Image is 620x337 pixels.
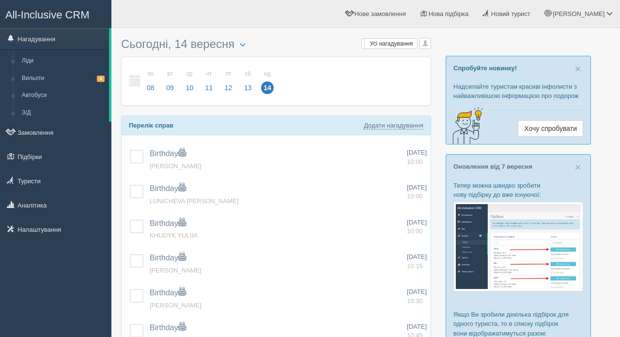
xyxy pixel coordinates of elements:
[150,254,186,262] a: Birthday
[222,70,235,78] small: пт
[407,288,427,305] a: [DATE] 10:30
[407,288,427,295] span: [DATE]
[518,120,583,137] a: Хочу спробувати
[183,81,196,94] span: 10
[407,193,423,200] span: 10:00
[453,202,583,291] img: %D0%BF%D1%96%D0%B4%D0%B1%D1%96%D1%80%D0%BA%D0%B0-%D1%82%D1%83%D1%80%D0%B8%D1%81%D1%82%D1%83-%D1%8...
[407,253,427,271] a: [DATE] 10:15
[575,161,581,173] span: ×
[242,81,254,94] span: 13
[453,82,583,100] p: Надсилайте туристам красиві інфолисти з найважливішою інформацією про подорож
[407,227,423,235] span: 10:00
[183,70,196,78] small: ср
[150,323,186,332] a: Birthday
[17,87,109,104] a: Автобуси
[150,232,198,239] a: KHUDYK YULIIA
[5,9,90,21] span: All-Inclusive CRM
[150,267,201,274] a: [PERSON_NAME]
[407,219,427,226] span: [DATE]
[553,10,604,17] span: [PERSON_NAME]
[161,64,179,98] a: вт 09
[407,183,427,201] a: [DATE] 10:00
[407,218,427,236] a: [DATE] 10:00
[129,122,173,129] b: Перелік справ
[407,148,427,166] a: [DATE] 10:00
[150,219,186,227] a: Birthday
[164,81,176,94] span: 09
[355,10,406,17] span: Нове замовлення
[453,181,583,199] p: Тепер можна швидко зробити нову підбірку до вже існуючої:
[121,38,431,52] h3: Сьогодні, 14 вересня
[575,162,581,172] button: Close
[575,64,581,74] button: Close
[17,70,109,87] a: Вильоти4
[222,81,235,94] span: 12
[150,184,186,193] a: Birthday
[239,64,257,98] a: сб 13
[407,253,427,260] span: [DATE]
[261,81,274,94] span: 14
[453,64,583,73] p: Спробуйте новинку!
[17,104,109,122] a: З/Д
[261,70,274,78] small: нд
[575,63,581,74] span: ×
[364,122,423,129] a: Додати нагадування
[203,81,216,94] span: 11
[144,70,157,78] small: пн
[407,297,423,305] span: 10:30
[150,302,201,309] a: [PERSON_NAME]
[407,323,427,330] span: [DATE]
[446,106,485,145] img: creative-idea-2907357.png
[407,149,427,156] span: [DATE]
[407,158,423,165] span: 10:00
[0,0,111,27] a: All-Inclusive CRM
[407,262,423,270] span: 10:15
[97,76,105,82] span: 4
[258,64,274,98] a: нд 14
[491,10,530,17] span: Новий турист
[203,70,216,78] small: чт
[164,70,176,78] small: вт
[150,197,238,205] a: LUNICHEVA [PERSON_NAME]
[180,64,199,98] a: ср 10
[242,70,254,78] small: сб
[150,162,201,170] a: [PERSON_NAME]
[200,64,218,98] a: чт 11
[219,64,238,98] a: пт 12
[370,40,413,47] span: Усі нагадування
[429,10,469,17] span: Нова підбірка
[453,163,532,170] a: Оновлення від 7 вересня
[144,81,157,94] span: 08
[17,52,109,70] a: Ліди
[150,289,186,297] a: Birthday
[407,184,427,191] span: [DATE]
[150,149,186,158] a: Birthday
[141,64,160,98] a: пн 08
